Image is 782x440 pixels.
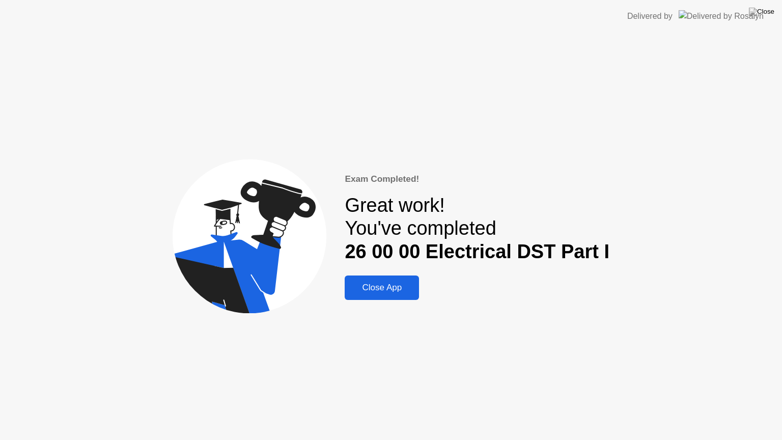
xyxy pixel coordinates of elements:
div: Close App [348,283,416,293]
button: Close App [345,276,419,300]
div: Exam Completed! [345,173,609,186]
div: Great work! You've completed [345,194,609,264]
img: Delivered by Rosalyn [679,10,764,22]
div: Delivered by [627,10,673,22]
b: 26 00 00 Electrical DST Part I [345,241,609,262]
img: Close [749,8,774,16]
